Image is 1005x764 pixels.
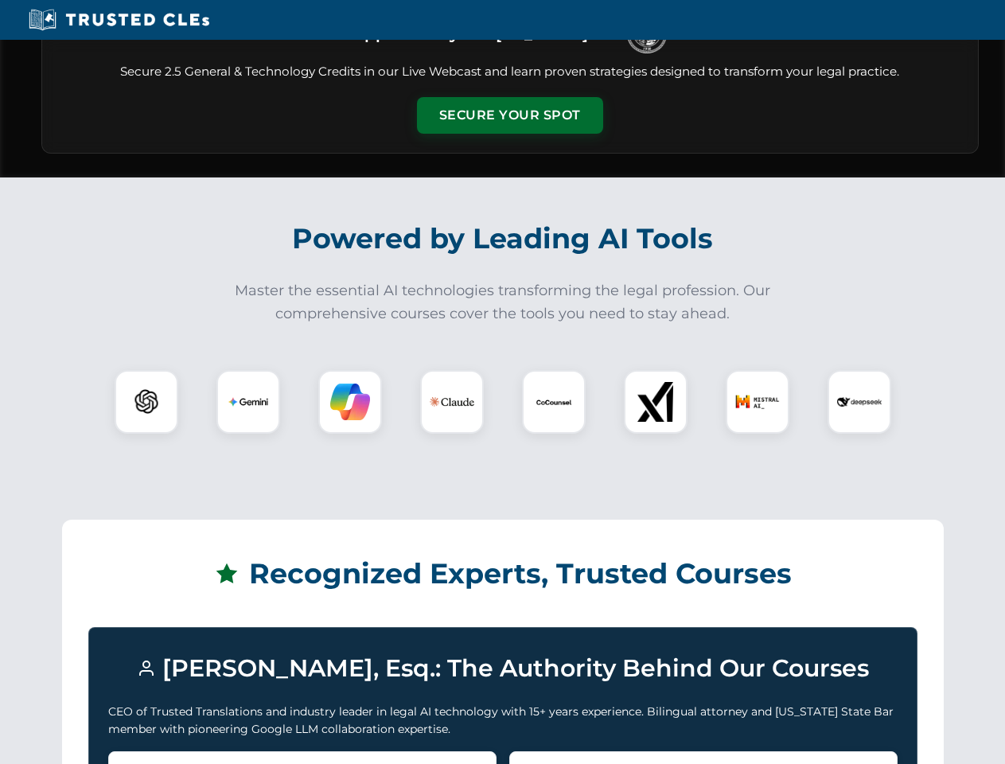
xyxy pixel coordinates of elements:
[430,380,474,424] img: Claude Logo
[534,382,574,422] img: CoCounsel Logo
[24,8,214,32] img: Trusted CLEs
[108,647,898,690] h3: [PERSON_NAME], Esq.: The Authority Behind Our Courses
[726,370,789,434] div: Mistral AI
[62,211,944,267] h2: Powered by Leading AI Tools
[735,380,780,424] img: Mistral AI Logo
[522,370,586,434] div: CoCounsel
[61,63,959,81] p: Secure 2.5 General & Technology Credits in our Live Webcast and learn proven strategies designed ...
[624,370,688,434] div: xAI
[330,382,370,422] img: Copilot Logo
[837,380,882,424] img: DeepSeek Logo
[318,370,382,434] div: Copilot
[115,370,178,434] div: ChatGPT
[636,382,676,422] img: xAI Logo
[88,546,917,602] h2: Recognized Experts, Trusted Courses
[216,370,280,434] div: Gemini
[228,382,268,422] img: Gemini Logo
[420,370,484,434] div: Claude
[417,97,603,134] button: Secure Your Spot
[224,279,781,325] p: Master the essential AI technologies transforming the legal profession. Our comprehensive courses...
[123,379,169,425] img: ChatGPT Logo
[828,370,891,434] div: DeepSeek
[108,703,898,739] p: CEO of Trusted Translations and industry leader in legal AI technology with 15+ years experience....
